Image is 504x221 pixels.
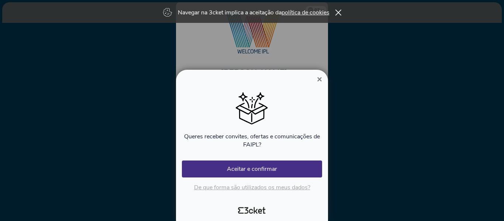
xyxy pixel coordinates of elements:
p: De que forma são utilizados os meus dados? [182,183,322,191]
a: política de cookies [282,8,329,17]
p: Queres receber convites, ofertas e comunicações de FAIPL? [182,132,322,149]
p: Navegar na 3cket implica a aceitação da [178,8,329,17]
button: Aceitar e confirmar [182,160,322,177]
span: × [317,74,322,84]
